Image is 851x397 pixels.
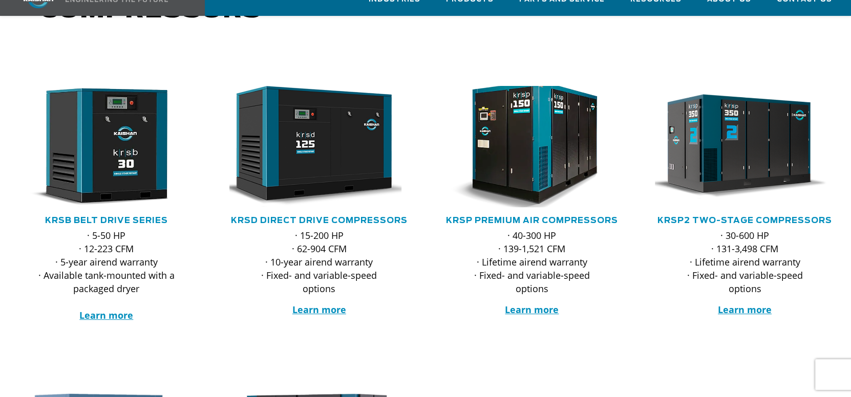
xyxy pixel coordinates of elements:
[505,303,559,316] a: Learn more
[462,229,602,295] p: · 40-300 HP · 139-1,521 CFM · Lifetime airend warranty · Fixed- and variable-speed options
[79,309,133,321] a: Learn more
[657,216,832,225] a: KRSP2 Two-Stage Compressors
[16,86,197,207] div: krsb30
[442,86,622,207] div: krsp150
[675,229,815,295] p: · 30-600 HP · 131-3,498 CFM · Lifetime airend warranty · Fixed- and variable-speed options
[45,216,168,225] a: KRSB Belt Drive Series
[250,229,389,295] p: · 15-200 HP · 62-904 CFM · 10-year airend warranty · Fixed- and variable-speed options
[222,86,402,207] img: krsd125
[9,86,189,207] img: krsb30
[37,229,176,322] p: · 5-50 HP · 12-223 CFM · 5-year airend warranty · Available tank-mounted with a packaged dryer
[647,86,827,207] img: krsp350
[292,303,346,316] a: Learn more
[231,216,408,225] a: KRSD Direct Drive Compressors
[718,303,772,316] a: Learn more
[425,80,623,213] img: krsp150
[446,216,618,225] a: KRSP Premium Air Compressors
[229,86,410,207] div: krsd125
[655,86,835,207] div: krsp350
